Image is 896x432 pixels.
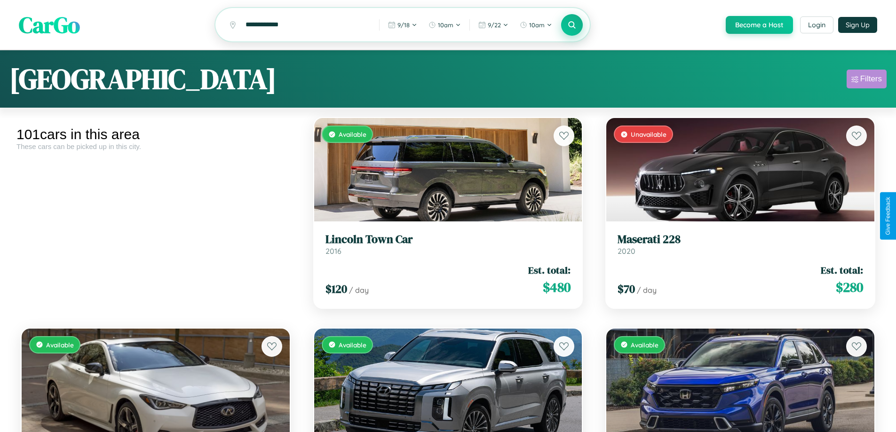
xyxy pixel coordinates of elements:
button: Login [800,16,833,33]
h1: [GEOGRAPHIC_DATA] [9,60,277,98]
span: / day [637,285,657,295]
span: Available [631,341,658,349]
span: $ 70 [618,281,635,297]
span: 10am [438,21,453,29]
span: Est. total: [821,263,863,277]
div: These cars can be picked up in this city. [16,142,295,150]
div: Give Feedback [885,197,891,235]
span: CarGo [19,9,80,40]
button: Filters [847,70,887,88]
h3: Maserati 228 [618,233,863,246]
span: Unavailable [631,130,666,138]
span: 2020 [618,246,635,256]
span: / day [349,285,369,295]
div: Filters [860,74,882,84]
span: 2016 [325,246,341,256]
span: Available [339,341,366,349]
button: 9/18 [383,17,422,32]
span: Available [46,341,74,349]
button: Become a Host [726,16,793,34]
span: $ 480 [543,278,571,297]
button: 10am [515,17,557,32]
h3: Lincoln Town Car [325,233,571,246]
span: Available [339,130,366,138]
button: Sign Up [838,17,877,33]
a: Maserati 2282020 [618,233,863,256]
button: 9/22 [474,17,513,32]
span: $ 280 [836,278,863,297]
span: $ 120 [325,281,347,297]
a: Lincoln Town Car2016 [325,233,571,256]
span: 9 / 22 [488,21,501,29]
span: 10am [529,21,545,29]
button: 10am [424,17,466,32]
span: 9 / 18 [397,21,410,29]
span: Est. total: [528,263,571,277]
div: 101 cars in this area [16,126,295,142]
